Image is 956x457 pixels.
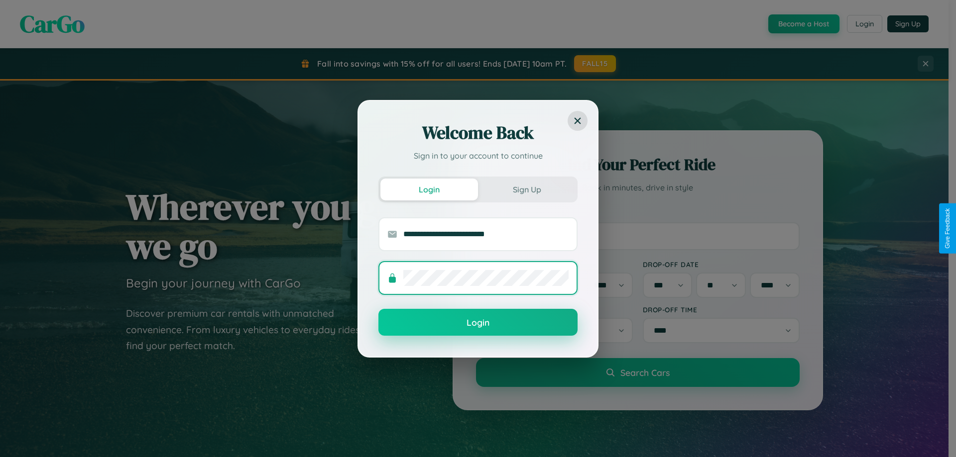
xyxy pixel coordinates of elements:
p: Sign in to your account to continue [378,150,578,162]
button: Sign Up [478,179,576,200]
button: Login [378,309,578,336]
button: Login [380,179,478,200]
div: Give Feedback [944,208,951,249]
h2: Welcome Back [378,121,578,145]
